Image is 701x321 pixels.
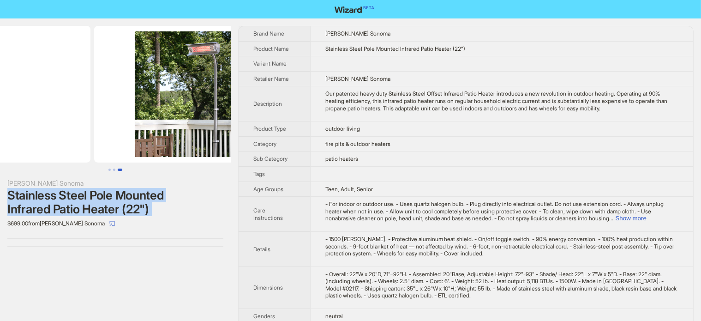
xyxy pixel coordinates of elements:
span: outdoor living [325,125,360,132]
div: Stainless Steel Pole Mounted Infrared Patio Heater (22") [7,188,223,216]
div: Our patented heavy duty Stainless Steel Offset Infrared Patio Heater introduces a new revolution ... [325,90,678,112]
span: Genders [253,313,275,320]
button: Go to slide 1 [108,169,111,171]
span: ... [610,215,614,222]
span: - For indoor or outdoor use. - Uses quartz halogen bulb. - Plug directly into electrical outlet. ... [325,200,664,222]
button: Expand [616,215,647,222]
span: [PERSON_NAME] Sonoma [325,75,390,82]
span: select [109,221,115,226]
div: $699.00 from [PERSON_NAME] Sonoma [7,216,223,231]
span: Product Type [253,125,286,132]
span: Tags [253,170,265,177]
div: - Overall: 22"W x 20"D, 71"–92"H. - Assembled: 20"Base, Adjustable Height: 72"-93" - Shade/ Head:... [325,271,678,299]
span: [PERSON_NAME] Sonoma [325,30,390,37]
span: Teen, Adult, Senior [325,186,373,193]
img: Stainless Steel Pole Mounted Infrared Patio Heater (22") image 3 [94,26,301,163]
span: neutral [325,313,343,320]
span: Stainless Steel Pole Mounted Infrared Patio Heater (22") [325,45,466,52]
span: Description [253,100,282,107]
button: Go to slide 3 [118,169,122,171]
div: - 1500 Watts. - Protective aluminum heat shield. - On/off toggle switch. - 90% energy conversion.... [325,236,678,257]
div: [PERSON_NAME] Sonoma [7,178,223,188]
span: Category [253,140,276,147]
span: Sub Category [253,155,288,162]
span: Variant Name [253,60,287,67]
span: Care Instructions [253,207,283,221]
div: - For indoor or outdoor use. - Uses quartz halogen bulb. - Plug directly into electrical outlet. ... [325,200,678,222]
button: Go to slide 2 [113,169,115,171]
span: Age Groups [253,186,283,193]
span: patio heaters [325,155,358,162]
span: Brand Name [253,30,284,37]
span: Retailer Name [253,75,289,82]
span: Product Name [253,45,289,52]
span: fire pits & outdoor heaters [325,140,390,147]
span: Dimensions [253,284,283,291]
span: Details [253,246,270,253]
